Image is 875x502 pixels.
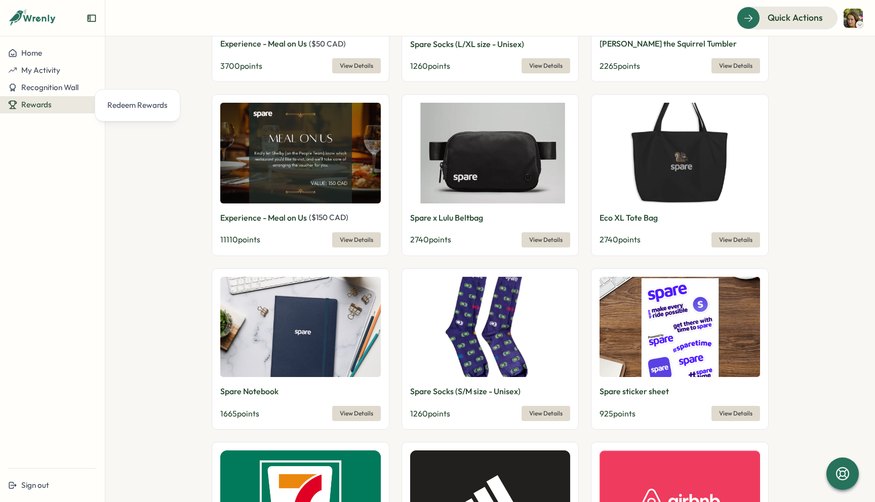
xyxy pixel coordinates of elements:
span: View Details [340,59,373,73]
button: View Details [711,406,760,421]
p: [PERSON_NAME] the Squirrel Tumbler [600,37,737,50]
button: View Details [332,232,381,247]
img: Kaleigh Crawford [844,9,863,28]
span: 2740 points [410,234,451,244]
button: View Details [332,58,381,73]
span: My Activity [21,65,60,75]
span: 1260 points [410,61,450,71]
button: View Details [522,232,570,247]
p: Eco XL Tote Bag [600,212,658,224]
button: View Details [522,58,570,73]
span: 3700 points [220,61,262,71]
p: Spare Socks (S/M size - Unisex) [410,385,521,398]
span: View Details [719,406,752,421]
span: ( $ 150 CAD ) [309,213,348,222]
button: View Details [332,406,381,421]
span: ( $ 50 CAD ) [309,39,346,49]
img: Spare Notebook [220,277,381,378]
span: Quick Actions [768,11,823,24]
span: 2265 points [600,61,640,71]
span: View Details [719,233,752,247]
span: View Details [529,406,563,421]
span: 11110 points [220,234,260,244]
p: Spare Notebook [220,385,279,398]
span: Sign out [21,480,49,490]
span: View Details [340,406,373,421]
span: View Details [529,59,563,73]
button: View Details [522,406,570,421]
button: Expand sidebar [87,13,97,23]
span: Home [21,48,42,58]
img: Spare x Lulu Beltbag [410,103,571,203]
img: Eco XL Tote Bag [600,103,760,203]
span: View Details [529,233,563,247]
div: Redeem Rewards [107,100,168,111]
p: Spare Socks (L/XL size - Unisex) [410,38,524,51]
span: 925 points [600,408,635,419]
img: Experience - Meal on Us [220,103,381,203]
button: View Details [711,58,760,73]
p: Spare sticker sheet [600,385,669,398]
span: View Details [719,59,752,73]
img: Spare Socks (S/M size - Unisex) [410,277,571,378]
a: Redeem Rewards [103,96,172,115]
span: Rewards [21,100,52,109]
button: View Details [711,232,760,247]
span: 1260 points [410,408,450,419]
span: Recognition Wall [21,82,78,92]
p: Experience - Meal on Us [220,212,307,224]
button: Quick Actions [737,7,838,29]
span: 1665 points [220,408,259,419]
img: Spare sticker sheet [600,277,760,378]
p: Spare x Lulu Beltbag [410,212,483,224]
span: View Details [340,233,373,247]
span: 2740 points [600,234,641,244]
p: Experience - Meal on Us [220,37,307,50]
